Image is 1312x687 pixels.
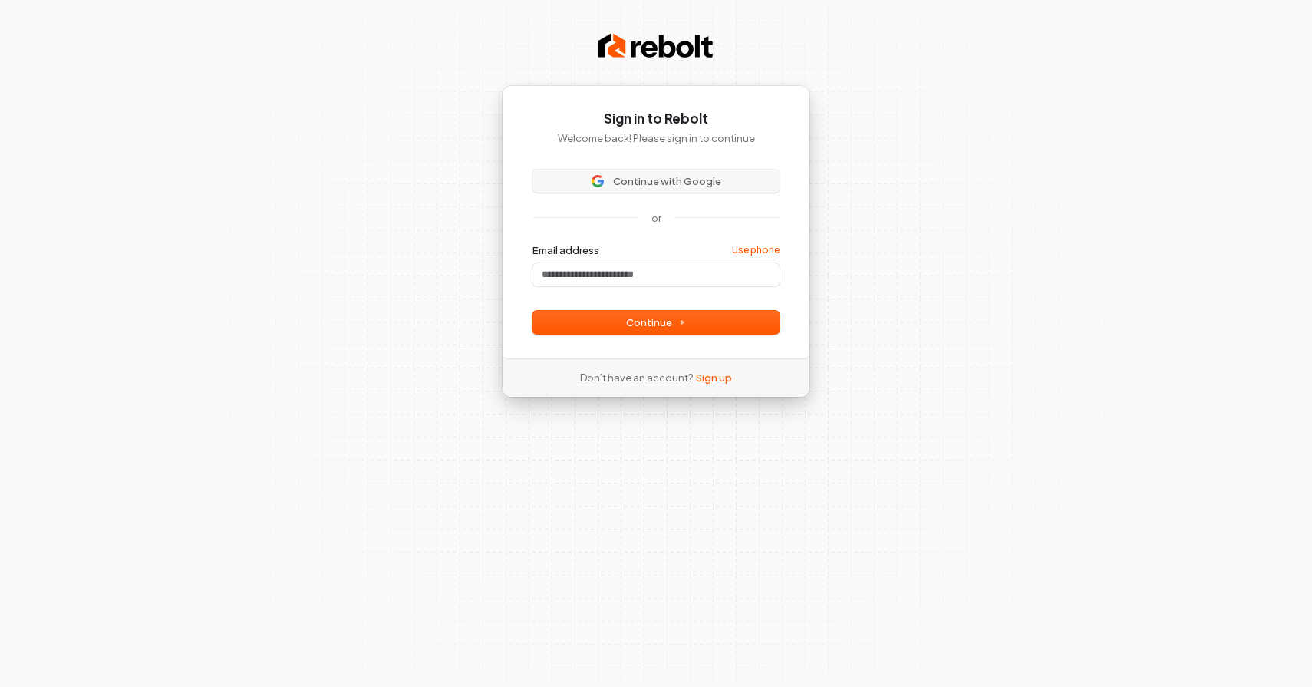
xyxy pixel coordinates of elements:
[651,211,661,225] p: or
[532,170,780,193] button: Sign in with GoogleContinue with Google
[626,315,686,329] span: Continue
[732,244,780,256] a: Use phone
[598,31,714,61] img: Rebolt Logo
[696,371,732,385] a: Sign up
[613,174,721,188] span: Continue with Google
[532,110,780,128] h1: Sign in to Rebolt
[592,175,604,187] img: Sign in with Google
[532,311,780,334] button: Continue
[532,131,780,145] p: Welcome back! Please sign in to continue
[580,371,693,385] span: Don’t have an account?
[532,243,599,257] label: Email address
